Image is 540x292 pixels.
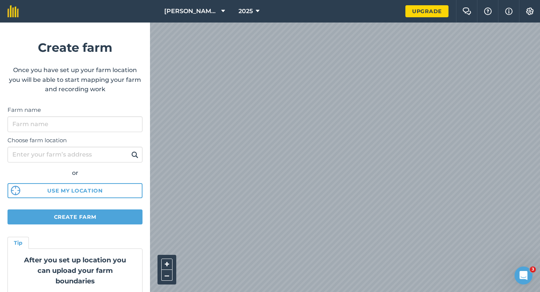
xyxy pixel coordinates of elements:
div: or [7,168,142,178]
strong: After you set up location you can upload your farm boundaries [24,256,126,285]
img: svg+xml;base64,PHN2ZyB4bWxucz0iaHR0cDovL3d3dy53My5vcmcvMjAwMC9zdmciIHdpZHRoPSIxOSIgaGVpZ2h0PSIyNC... [131,150,138,159]
iframe: Intercom live chat [514,266,532,284]
input: Farm name [7,116,142,132]
span: 2025 [238,7,253,16]
button: Use my location [7,183,142,198]
img: fieldmargin Logo [7,5,19,17]
label: Farm name [7,105,142,114]
img: A cog icon [525,8,534,15]
img: svg+xml;base64,PHN2ZyB4bWxucz0iaHR0cDovL3d3dy53My5vcmcvMjAwMC9zdmciIHdpZHRoPSIxNyIgaGVpZ2h0PSIxNy... [505,7,513,16]
label: Choose farm location [7,136,142,145]
h1: Create farm [7,38,142,57]
h4: Tip [14,239,22,247]
button: + [161,259,172,270]
input: Enter your farm’s address [7,147,142,163]
p: Once you have set up your farm location you will be able to start mapping your farm and recording... [7,65,142,94]
a: Upgrade [405,5,448,17]
img: svg%3e [11,186,20,195]
img: A question mark icon [483,8,492,15]
span: 3 [530,266,536,272]
span: [PERSON_NAME] & Sons Farming LTD [164,7,218,16]
button: Create farm [7,209,142,224]
button: – [161,270,172,281]
img: Two speech bubbles overlapping with the left bubble in the forefront [462,8,471,15]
